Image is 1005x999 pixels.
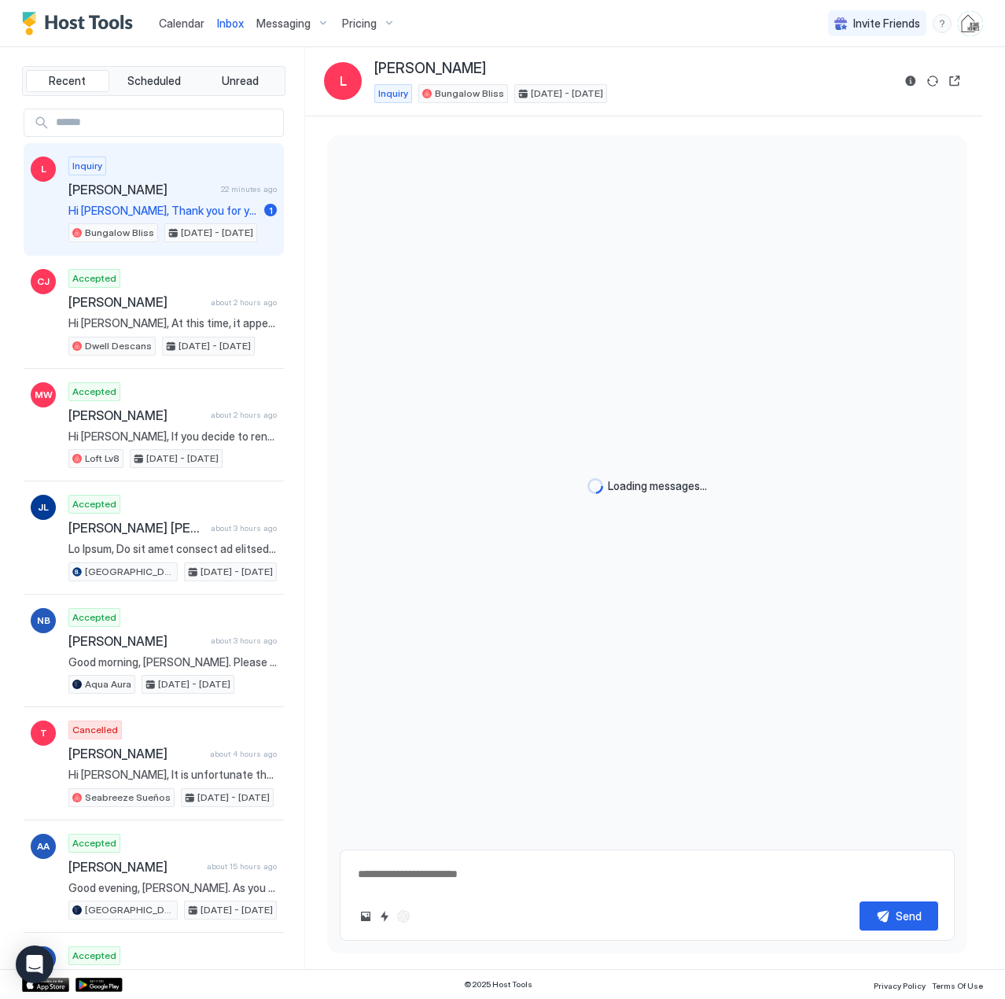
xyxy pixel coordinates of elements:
[211,410,277,420] span: about 2 hours ago
[68,407,204,423] span: [PERSON_NAME]
[37,275,50,289] span: CJ
[22,12,140,35] a: Host Tools Logo
[356,907,375,926] button: Upload image
[874,976,926,993] a: Privacy Policy
[608,479,707,493] span: Loading messages...
[374,60,486,78] span: [PERSON_NAME]
[85,226,154,240] span: Bungalow Bliss
[256,17,311,31] span: Messaging
[378,87,408,101] span: Inquiry
[860,901,938,931] button: Send
[342,17,377,31] span: Pricing
[146,452,219,466] span: [DATE] - [DATE]
[159,15,204,31] a: Calendar
[207,861,277,872] span: about 15 hours ago
[68,520,204,536] span: [PERSON_NAME] [PERSON_NAME]
[85,791,171,805] span: Seabreeze Sueños
[85,452,120,466] span: Loft Lv8
[68,633,204,649] span: [PERSON_NAME]
[587,478,603,494] div: loading
[85,565,174,579] span: [GEOGRAPHIC_DATA]
[945,72,964,90] button: Open reservation
[181,226,253,240] span: [DATE] - [DATE]
[221,184,277,194] span: 22 minutes ago
[72,836,116,850] span: Accepted
[85,903,174,917] span: [GEOGRAPHIC_DATA]
[40,726,47,740] span: T
[72,949,116,963] span: Accepted
[16,946,53,983] div: Open Intercom Messenger
[72,385,116,399] span: Accepted
[85,339,152,353] span: Dwell Descans
[874,981,926,990] span: Privacy Policy
[198,70,282,92] button: Unread
[72,610,116,625] span: Accepted
[932,981,983,990] span: Terms Of Use
[68,429,277,444] span: Hi [PERSON_NAME], If you decide to rent a car during your stay, you can provide us (by message) a...
[896,908,922,924] div: Send
[201,903,273,917] span: [DATE] - [DATE]
[375,907,394,926] button: Quick reply
[68,859,201,875] span: [PERSON_NAME]
[68,204,258,218] span: Hi [PERSON_NAME], Thank you for your inquiry! The pricing for our property is generally non-negot...
[217,17,244,30] span: Inbox
[68,655,277,669] span: Good morning, [PERSON_NAME]. Please note that our maintenance technicians are scheduled to clean ...
[211,297,277,308] span: about 2 hours ago
[853,17,920,31] span: Invite Friends
[35,388,53,402] span: MW
[269,205,273,216] span: 1
[464,979,532,990] span: © 2025 Host Tools
[75,978,123,992] a: Google Play Store
[68,542,277,556] span: Lo Ipsum, Do sit amet consect ad elitsed doe te Incididu Utlab etd magnaa en adminim ven qui nost...
[159,17,204,30] span: Calendar
[901,72,920,90] button: Reservation information
[435,87,504,101] span: Bungalow Bliss
[211,523,277,533] span: about 3 hours ago
[197,791,270,805] span: [DATE] - [DATE]
[68,294,204,310] span: [PERSON_NAME]
[127,74,181,88] span: Scheduled
[72,497,116,511] span: Accepted
[932,976,983,993] a: Terms Of Use
[211,636,277,646] span: about 3 hours ago
[37,614,50,628] span: NB
[217,15,244,31] a: Inbox
[50,109,283,136] input: Input Field
[210,749,277,759] span: about 4 hours ago
[923,72,942,90] button: Sync reservation
[41,162,46,176] span: L
[222,74,259,88] span: Unread
[68,746,204,761] span: [PERSON_NAME]
[201,565,273,579] span: [DATE] - [DATE]
[179,339,251,353] span: [DATE] - [DATE]
[26,70,109,92] button: Recent
[37,839,50,853] span: AA
[112,70,196,92] button: Scheduled
[72,271,116,286] span: Accepted
[531,87,603,101] span: [DATE] - [DATE]
[68,768,277,782] span: Hi [PERSON_NAME], It is unfortunate that your plans have changed for staying at our property from...
[68,182,215,197] span: [PERSON_NAME]
[68,316,277,330] span: Hi [PERSON_NAME], At this time, it appears we are able to accommodate your request for a late che...
[340,72,347,90] span: L
[158,677,230,691] span: [DATE] - [DATE]
[49,74,86,88] span: Recent
[958,11,983,36] div: User profile
[72,159,102,173] span: Inquiry
[22,978,69,992] a: App Store
[38,500,49,514] span: JL
[933,14,952,33] div: menu
[22,66,285,96] div: tab-group
[85,677,131,691] span: Aqua Aura
[72,723,118,737] span: Cancelled
[68,881,277,895] span: Good evening, [PERSON_NAME]. As you settle in for the night, we wanted to thank you again for sel...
